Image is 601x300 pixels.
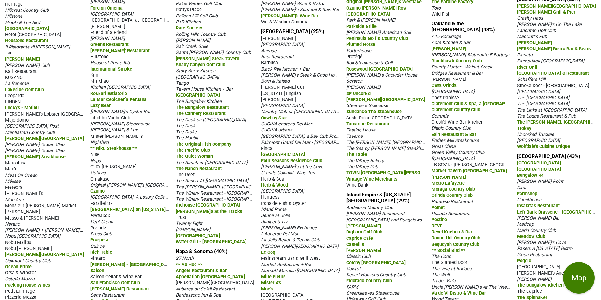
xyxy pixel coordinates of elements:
[176,74,219,80] span: [GEOGRAPHIC_DATA]
[261,262,311,267] span: Market Restaurant + Bar
[432,242,479,247] span: Sequoyah Country Club
[176,196,270,202] span: The Winery Restaurant - [GEOGRAPHIC_DATA]
[261,231,298,237] span: L'Auberge Del Mar
[346,242,364,247] span: Castellis
[5,166,16,172] span: Matū
[90,164,137,169] span: O' by [PERSON_NAME]
[261,48,277,54] span: Animae
[5,246,52,251] span: Nobu [PERSON_NAME]
[90,42,129,47] span: Greens Restaurant
[5,118,29,123] span: Majordomo
[517,228,556,233] span: Marin Country Club
[261,146,272,151] span: Finca
[261,103,304,108] span: [GEOGRAPHIC_DATA]
[261,170,315,176] span: Grande Colonial - Nine-Ten
[346,30,411,35] span: [PERSON_NAME] American Grill
[346,73,417,78] span: [PERSON_NAME]'s Chowder House
[5,20,40,25] span: Hinoki & The Bird
[517,95,569,100] span: The [GEOGRAPHIC_DATA]
[432,52,509,58] span: [PERSON_NAME] Ristorante E Bottega
[176,80,189,86] span: Tango
[176,221,202,226] span: Twenty Eight
[90,244,105,249] span: Quince
[176,160,248,165] span: The Ranch at [GEOGRAPHIC_DATA]
[261,36,296,41] span: [PERSON_NAME]
[432,119,483,125] span: Crush'd Wine Bar Kitchen
[176,227,210,233] span: [PERSON_NAME]
[432,217,447,222] span: Postino
[176,129,197,135] span: The Drake
[261,244,339,249] span: [PERSON_NAME][GEOGRAPHIC_DATA]
[176,105,229,110] span: The Bungalow Restaurant
[432,187,475,192] span: Moraga Country Club
[5,142,64,147] span: [PERSON_NAME] Ocean Club
[90,11,133,17] span: [GEOGRAPHIC_DATA]
[432,205,445,210] span: Pomet
[5,63,50,68] span: [PERSON_NAME] Club
[176,239,246,245] span: Water Grill - [GEOGRAPHIC_DATA]
[5,44,70,50] span: Il Ristorante di [PERSON_NAME]
[261,139,357,145] span: Fairmont Grand Del Mar - [GEOGRAPHIC_DATA]
[517,52,533,58] span: Pianeta
[517,22,582,27] span: [PERSON_NAME]'s On The Lake
[432,193,473,198] span: Orinda Country Club
[90,79,109,84] span: Kin Khao
[346,60,392,66] span: Rok Steakhouse & Grill
[90,60,130,66] span: House of Prime Rib
[176,202,240,208] span: thehouse [GEOGRAPHIC_DATA]
[90,97,147,102] span: La Mar Cebichería Peruana
[346,97,425,102] span: [PERSON_NAME][GEOGRAPHIC_DATA]
[261,19,309,25] span: Wit & Wisdom Sonoma
[346,248,381,253] span: [PERSON_NAME]
[261,158,322,163] span: Four Seasons Residence Club
[261,97,296,102] span: [PERSON_NAME]
[346,109,402,114] span: Sundance The Steakhouse
[90,206,210,212] span: [GEOGRAPHIC_DATA] on [US_STATE][GEOGRAPHIC_DATA]
[5,14,22,19] span: Hillstone
[176,38,210,43] span: [PERSON_NAME]
[5,185,22,190] span: Meteora
[346,192,411,204] a: Inland Empire & [US_STATE][GEOGRAPHIC_DATA] (29%)
[432,83,457,88] span: Casa Orinda
[432,181,465,186] span: Metro Lafayette
[517,215,559,221] span: [PERSON_NAME] Blu
[346,85,381,90] span: [PERSON_NAME]
[346,103,388,108] span: Steamer's Grillhouse
[90,17,184,23] span: [GEOGRAPHIC_DATA] at [GEOGRAPHIC_DATA]
[176,19,201,25] span: R+D Kitchen
[346,121,389,127] span: Tamarine Restaurant
[5,258,51,264] span: Oakmont Country Club
[5,8,49,13] span: Hillcrest Country Club
[432,156,475,162] span: [GEOGRAPHIC_DATA]
[346,223,381,229] span: [PERSON_NAME]
[346,229,382,235] span: Bighorn Golf Club
[261,60,278,66] span: Barbusa
[261,108,371,114] span: Country Club of [GEOGRAPHIC_DATA][PERSON_NAME]
[432,162,532,168] span: LB Steak - [PERSON_NAME][GEOGRAPHIC_DATA]
[5,87,44,93] span: Lakeside Golf Club
[90,5,123,11] span: Foreign Cinema
[5,191,43,196] span: [PERSON_NAME]'s
[517,3,596,9] span: [PERSON_NAME][GEOGRAPHIC_DATA]
[176,44,208,49] span: Salt Creek Grille
[517,65,537,70] span: River Grill
[5,130,55,135] span: Manhattan Country Club
[261,225,317,231] span: [PERSON_NAME] Exchange
[346,254,371,259] span: Classic Club
[5,136,84,141] span: [PERSON_NAME][GEOGRAPHIC_DATA]
[261,164,323,169] span: [PERSON_NAME]'s at the Cove
[90,201,112,206] span: Parallel 37
[261,91,301,96] span: [US_STATE] English
[432,71,483,76] span: Bridges Restaurant & Bar
[517,240,566,245] span: [PERSON_NAME]'s Cove
[261,85,304,90] span: [PERSON_NAME] Cut
[346,260,406,265] span: Colony [GEOGRAPHIC_DATA]
[517,173,544,178] span: Bungalow 44
[176,142,231,147] span: The Original Fish Company
[346,211,405,216] span: [PERSON_NAME] Restaurant
[517,144,570,149] span: Wolfdale's Cuisine Unique
[5,154,66,160] span: [PERSON_NAME] Steakhouse
[517,71,589,76] span: [GEOGRAPHIC_DATA] & Restaurant
[517,153,580,159] a: [GEOGRAPHIC_DATA] (43%)
[346,127,375,133] span: Tasting House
